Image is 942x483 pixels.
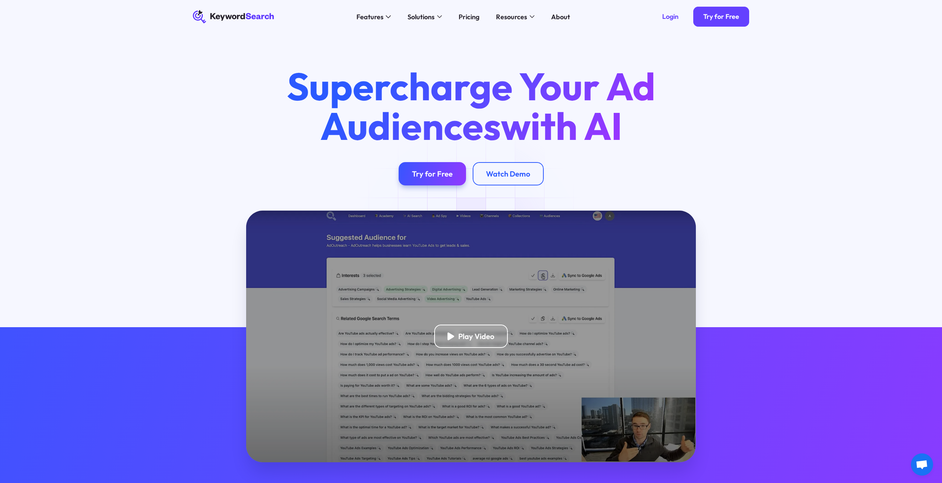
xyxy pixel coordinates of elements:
[652,7,688,27] a: Login
[911,453,933,476] div: Open chat
[356,12,383,22] div: Features
[662,13,678,21] div: Login
[271,67,671,145] h1: Supercharge Your Ad Audiences
[458,332,495,341] div: Play Video
[412,169,453,178] div: Try for Free
[693,7,749,27] a: Try for Free
[703,13,739,21] div: Try for Free
[459,12,479,22] div: Pricing
[399,162,466,185] a: Try for Free
[486,169,530,178] div: Watch Demo
[546,10,575,23] a: About
[408,12,435,22] div: Solutions
[246,211,696,462] a: open lightbox
[551,12,570,22] div: About
[454,10,485,23] a: Pricing
[501,101,622,150] span: with AI
[496,12,527,22] div: Resources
